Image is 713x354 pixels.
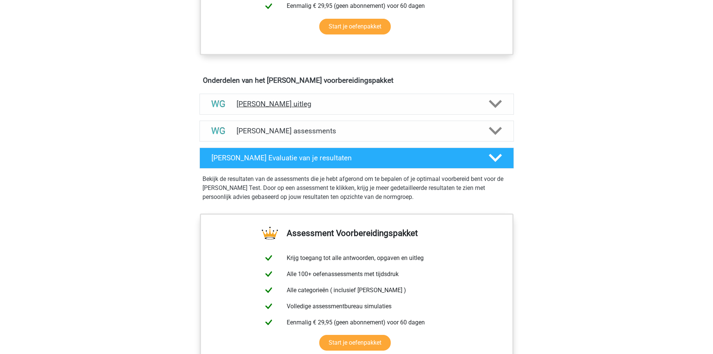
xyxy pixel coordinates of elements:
[237,100,477,108] h4: [PERSON_NAME] uitleg
[202,175,511,202] p: Bekijk de resultaten van de assessments die je hebt afgerond om te bepalen of je optimaal voorber...
[209,121,228,140] img: watson glaser assessments
[196,121,517,142] a: assessments [PERSON_NAME] assessments
[196,148,517,169] a: [PERSON_NAME] Evaluatie van je resultaten
[196,94,517,115] a: uitleg [PERSON_NAME] uitleg
[319,335,391,351] a: Start je oefenpakket
[211,154,477,162] h4: [PERSON_NAME] Evaluatie van je resultaten
[237,127,477,135] h4: [PERSON_NAME] assessments
[209,94,228,114] img: watson glaser uitleg
[319,19,391,34] a: Start je oefenpakket
[203,76,511,85] h4: Onderdelen van het [PERSON_NAME] voorbereidingspakket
